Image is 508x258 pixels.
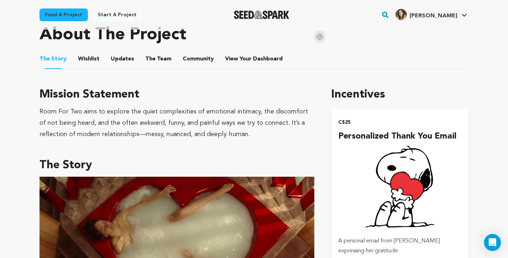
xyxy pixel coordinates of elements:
[40,106,314,140] div: Room For Two aims to explore the quiet complexities of emotional intimacy, the discomfort of not ...
[410,13,457,19] span: [PERSON_NAME]
[78,55,99,63] span: Wishlist
[40,157,314,174] h3: The Story
[40,86,314,103] h3: Mission Statement
[225,55,284,63] a: ViewYourDashboard
[484,234,501,251] div: Open Intercom Messenger
[92,8,142,21] a: Start a project
[225,55,284,63] span: Your
[234,11,289,19] a: Seed&Spark Homepage
[40,55,67,63] span: Story
[40,8,88,21] a: Fund a project
[338,117,461,127] h2: C$25
[183,55,214,63] span: Community
[40,27,186,43] h1: About The Project
[394,7,468,20] a: Lisa S.'s Profile
[394,7,468,22] span: Lisa S.'s Profile
[145,55,156,63] span: The
[314,31,326,43] img: Seed&Spark Instagram Icon
[338,130,461,143] h4: Personalized thank you email
[338,236,461,256] p: A personal email from [PERSON_NAME] expressing her gratitude.
[331,86,468,103] h1: Incentives
[338,143,461,230] img: incentive
[253,55,283,63] span: Dashboard
[234,11,289,19] img: Seed&Spark Logo Dark Mode
[111,55,134,63] span: Updates
[40,55,50,63] span: The
[395,9,407,20] img: 7810ef723e6f84fb.jpg
[395,9,457,20] div: Lisa S.'s Profile
[145,55,171,63] span: Team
